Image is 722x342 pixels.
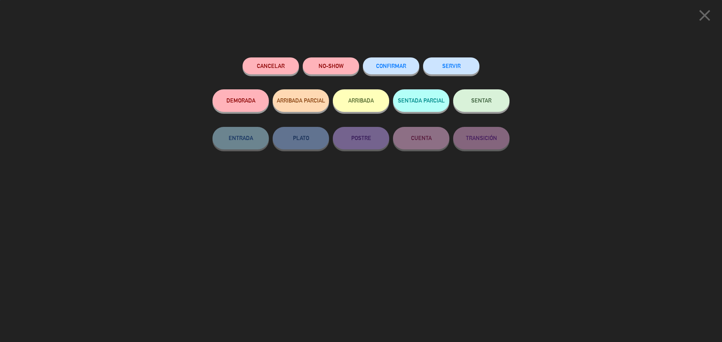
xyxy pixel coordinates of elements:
[393,89,449,112] button: SENTADA PARCIAL
[333,127,389,149] button: POSTRE
[471,97,491,104] span: SENTAR
[273,127,329,149] button: PLATO
[273,89,329,112] button: ARRIBADA PARCIAL
[243,57,299,74] button: Cancelar
[303,57,359,74] button: NO-SHOW
[363,57,419,74] button: CONFIRMAR
[693,6,716,28] button: close
[212,89,269,112] button: DEMORADA
[212,127,269,149] button: ENTRADA
[453,127,510,149] button: TRANSICIÓN
[376,63,406,69] span: CONFIRMAR
[277,97,325,104] span: ARRIBADA PARCIAL
[423,57,479,74] button: SERVIR
[393,127,449,149] button: CUENTA
[695,6,714,25] i: close
[453,89,510,112] button: SENTAR
[333,89,389,112] button: ARRIBADA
